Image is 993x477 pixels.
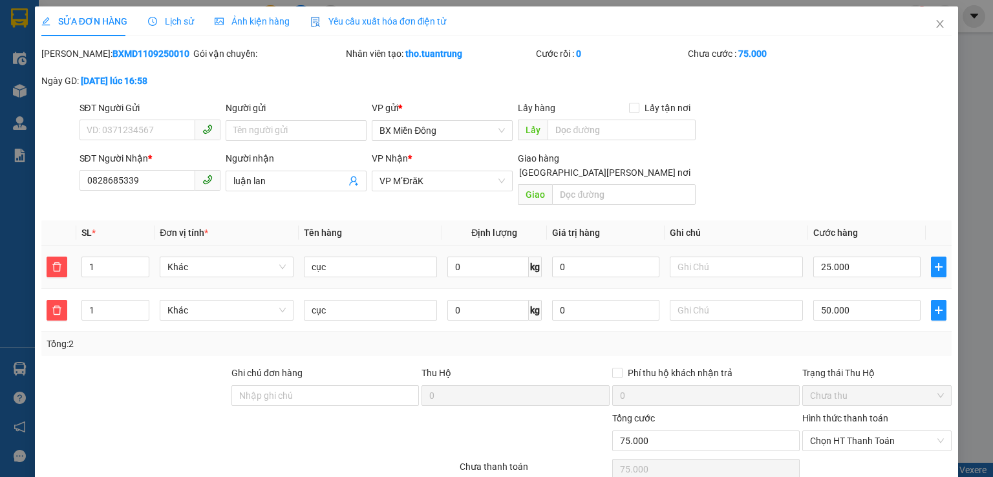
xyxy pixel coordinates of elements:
[623,366,738,380] span: Phí thu hộ khách nhận trả
[514,165,696,180] span: [GEOGRAPHIC_DATA][PERSON_NAME] nơi
[41,74,191,88] div: Ngày GD:
[304,257,437,277] input: VD: Bàn, Ghế
[122,71,140,85] span: CC :
[379,121,505,140] span: BX Miền Đông
[372,153,408,164] span: VP Nhận
[41,47,191,61] div: [PERSON_NAME]:
[422,368,451,378] span: Thu Hộ
[935,19,945,29] span: close
[47,305,67,315] span: delete
[379,171,505,191] span: VP M’ĐrăK
[552,184,696,205] input: Dọc đường
[529,257,542,277] span: kg
[932,262,946,272] span: plus
[932,305,946,315] span: plus
[41,16,127,26] span: SỬA ĐƠN HÀNG
[81,228,92,238] span: SL
[11,11,114,42] div: BX Miền Đông
[81,76,147,86] b: [DATE] lúc 16:58
[810,386,944,405] span: Chưa thu
[123,42,228,60] div: 0828685339
[639,101,696,115] span: Lấy tận nơi
[738,48,767,59] b: 75.000
[931,257,946,277] button: plus
[518,120,548,140] span: Lấy
[148,17,157,26] span: clock-circle
[80,151,220,165] div: SĐT Người Nhận
[160,228,208,238] span: Đơn vị tính
[471,228,517,238] span: Định lượng
[931,300,946,321] button: plus
[529,300,542,321] span: kg
[226,101,367,115] div: Người gửi
[346,47,533,61] div: Nhân viên tạo:
[112,48,189,59] b: BXMD1109250010
[372,101,513,115] div: VP gửi
[304,228,342,238] span: Tên hàng
[193,47,343,61] div: Gói vận chuyển:
[142,92,159,111] span: SL
[47,257,67,277] button: delete
[552,228,600,238] span: Giá trị hàng
[304,300,437,321] input: VD: Bàn, Ghế
[123,26,228,42] div: luận lan
[518,153,559,164] span: Giao hàng
[536,47,685,61] div: Cước rồi :
[231,385,419,406] input: Ghi chú đơn hàng
[11,94,228,110] div: Tên hàng: cục, cục ( : 2 )
[802,413,888,423] label: Hình thức thanh toán
[202,124,213,134] span: phone
[310,17,321,27] img: icon
[122,68,229,86] div: 75.000
[123,11,228,26] div: VP M’ĐrăK
[688,47,837,61] div: Chưa cước :
[226,151,367,165] div: Người nhận
[202,175,213,185] span: phone
[576,48,581,59] b: 0
[167,257,285,277] span: Khác
[80,101,220,115] div: SĐT Người Gửi
[670,300,803,321] input: Ghi Chú
[310,16,447,26] span: Yêu cầu xuất hóa đơn điện tử
[123,12,155,26] span: Nhận:
[47,337,384,351] div: Tổng: 2
[41,17,50,26] span: edit
[518,103,555,113] span: Lấy hàng
[813,228,858,238] span: Cước hàng
[670,257,803,277] input: Ghi Chú
[665,220,808,246] th: Ghi chú
[548,120,696,140] input: Dọc đường
[518,184,552,205] span: Giao
[348,176,359,186] span: user-add
[612,413,655,423] span: Tổng cước
[231,368,303,378] label: Ghi chú đơn hàng
[148,16,194,26] span: Lịch sử
[802,366,952,380] div: Trạng thái Thu Hộ
[167,301,285,320] span: Khác
[405,48,462,59] b: tho.tuantrung
[922,6,958,43] button: Close
[11,12,31,26] span: Gửi:
[215,16,290,26] span: Ảnh kiện hàng
[47,300,67,321] button: delete
[47,262,67,272] span: delete
[810,431,944,450] span: Chọn HT Thanh Toán
[215,17,224,26] span: picture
